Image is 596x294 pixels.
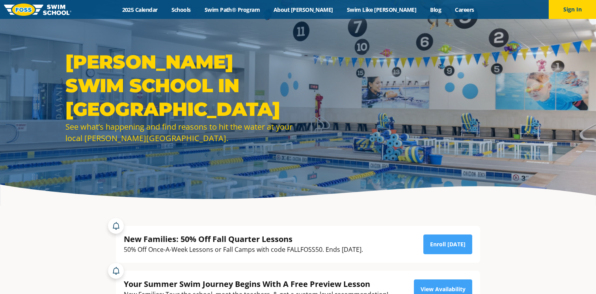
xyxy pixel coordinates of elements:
a: Careers [448,6,481,13]
div: New Families: 50% Off Fall Quarter Lessons [124,234,363,244]
a: Swim Like [PERSON_NAME] [340,6,423,13]
a: About [PERSON_NAME] [267,6,340,13]
div: 50% Off Once-A-Week Lessons or Fall Camps with code FALLFOSS50. Ends [DATE]. [124,244,363,255]
a: Enroll [DATE] [423,234,472,254]
a: Swim Path® Program [197,6,266,13]
img: FOSS Swim School Logo [4,4,71,16]
h1: [PERSON_NAME] Swim School in [GEOGRAPHIC_DATA] [65,50,294,121]
a: 2025 Calendar [115,6,164,13]
div: See what’s happening and find reasons to hit the water at your local [PERSON_NAME][GEOGRAPHIC_DATA]. [65,121,294,144]
a: Schools [164,6,197,13]
a: Blog [423,6,448,13]
div: Your Summer Swim Journey Begins With A Free Preview Lesson [124,279,388,289]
